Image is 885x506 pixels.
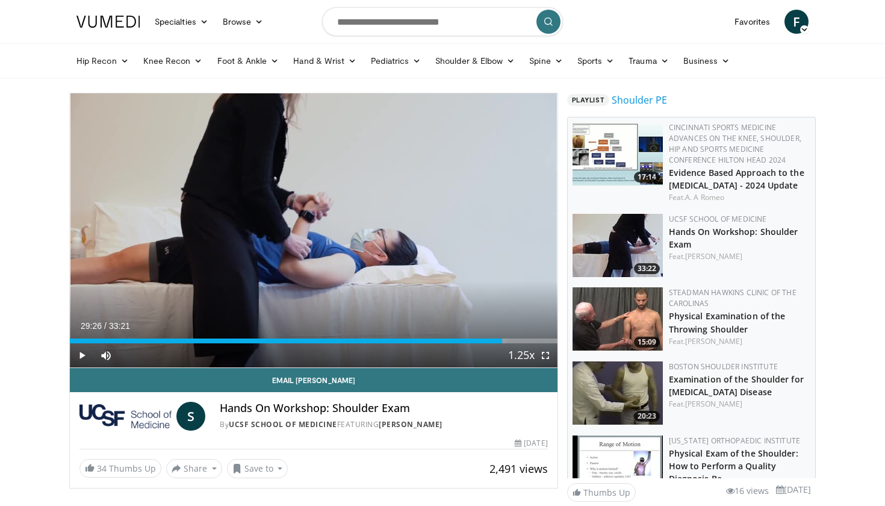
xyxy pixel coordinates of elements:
span: Playlist [567,94,609,106]
video-js: Video Player [70,93,557,368]
li: [DATE] [776,483,811,496]
a: [PERSON_NAME] [685,251,742,261]
a: Cincinnati Sports Medicine Advances on the Knee, Shoulder, Hip and Sports Medicine Conference Hil... [669,122,801,165]
button: Share [166,459,222,478]
a: UCSF School of Medicine [669,214,767,224]
a: Shoulder & Elbow [428,49,522,73]
a: Thumbs Up [567,483,636,502]
img: 5b4d12a7-4329-48c3-b337-c5a4e03187d9.150x105_q85_crop-smart_upscale.jpg [573,122,663,186]
div: Feat. [669,251,810,262]
a: Email [PERSON_NAME] [70,368,557,392]
span: / [104,321,107,331]
span: 20:23 [634,411,660,422]
a: Favorites [727,10,777,34]
button: Playback Rate [509,343,533,367]
a: Shoulder PE [612,93,667,107]
a: 17:14 [573,122,663,186]
a: A. A Romeo [685,192,724,202]
a: Physical Exam of the Shoulder: How to Perform a Quality Diagnosis Ba… [669,448,798,484]
input: Search topics, interventions [322,7,563,36]
a: S [176,402,205,431]
span: 15:09 [634,337,660,348]
button: Save to [227,459,288,478]
button: Fullscreen [533,343,557,367]
a: UCSF School of Medicine [229,419,337,429]
a: Boston Shoulder Institute [669,361,778,372]
a: Pediatrics [364,49,428,73]
img: ec663772-d786-4d44-ad01-f90553f64265.150x105_q85_crop-smart_upscale.jpg [573,436,663,499]
a: Steadman Hawkins Clinic of the Carolinas [669,287,796,308]
a: 33:22 [573,214,663,277]
img: 444b3101-0be6-47d4-89d5-aebfff96d79b.150x105_q85_crop-smart_upscale.jpg [573,214,663,277]
a: 20:23 [573,361,663,425]
a: 34 Thumbs Up [79,459,161,478]
img: UCSF School of Medicine [79,402,172,431]
a: Browse [216,10,271,34]
div: Feat. [669,192,810,203]
a: Trauma [621,49,676,73]
div: By FEATURING [220,419,547,430]
a: Examination of the Shoulder for [MEDICAL_DATA] Disease [669,373,804,398]
a: Hip Recon [69,49,136,73]
span: 34 [97,463,107,474]
a: [US_STATE] Orthopaedic Institute [669,436,800,446]
div: Progress Bar [70,339,557,343]
span: 33:21 [109,321,130,331]
a: Spine [522,49,570,73]
a: 15:09 [573,287,663,351]
a: [PERSON_NAME] [685,336,742,346]
a: Specialties [147,10,216,34]
div: [DATE] [515,438,547,449]
span: 2,491 views [489,461,548,476]
a: Hands On Workshop: Shoulder Exam [669,226,798,250]
a: Evidence Based Approach to the [MEDICAL_DATA] - 2024 Update [669,167,804,191]
img: 304394_0001_1.png.150x105_q85_crop-smart_upscale.jpg [573,287,663,351]
h4: Hands On Workshop: Shoulder Exam [220,402,547,415]
img: Screen_shot_2010-09-13_at_8.52.47_PM_1.png.150x105_q85_crop-smart_upscale.jpg [573,361,663,425]
img: VuMedi Logo [76,16,140,28]
a: F [784,10,809,34]
a: Knee Recon [136,49,210,73]
a: Hand & Wrist [286,49,364,73]
a: Foot & Ankle [210,49,287,73]
div: Feat. [669,399,810,410]
a: Physical Examination of the Throwing Shoulder [669,310,786,334]
span: 29:26 [81,321,102,331]
button: Mute [94,343,118,367]
div: Feat. [669,336,810,347]
a: Business [676,49,737,73]
span: 17:14 [634,172,660,183]
a: Sports [570,49,622,73]
li: 16 views [726,484,769,498]
a: [PERSON_NAME] [379,419,442,429]
button: Play [70,343,94,367]
span: 33:22 [634,263,660,274]
a: [PERSON_NAME] [685,399,742,409]
a: 21:56 [573,436,663,499]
